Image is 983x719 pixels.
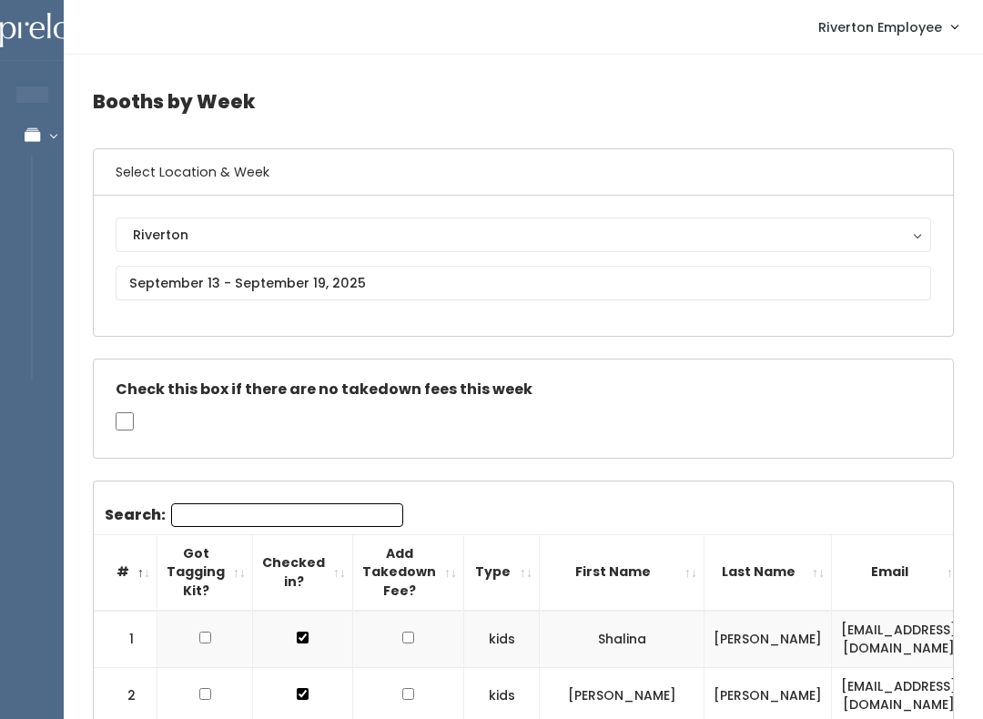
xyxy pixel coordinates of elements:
[93,76,954,127] h4: Booths by Week
[94,149,953,196] h6: Select Location & Week
[353,534,464,610] th: Add Takedown Fee?: activate to sort column ascending
[116,266,931,300] input: September 13 - September 19, 2025
[94,534,157,610] th: #: activate to sort column descending
[818,17,942,37] span: Riverton Employee
[704,534,832,610] th: Last Name: activate to sort column ascending
[540,534,704,610] th: First Name: activate to sort column ascending
[171,503,403,527] input: Search:
[116,218,931,252] button: Riverton
[832,534,967,610] th: Email: activate to sort column ascending
[133,225,914,245] div: Riverton
[253,534,353,610] th: Checked in?: activate to sort column ascending
[105,503,403,527] label: Search:
[464,611,540,668] td: kids
[540,611,704,668] td: Shalina
[94,611,157,668] td: 1
[704,611,832,668] td: [PERSON_NAME]
[832,611,967,668] td: [EMAIL_ADDRESS][DOMAIN_NAME]
[157,534,253,610] th: Got Tagging Kit?: activate to sort column ascending
[464,534,540,610] th: Type: activate to sort column ascending
[800,7,976,46] a: Riverton Employee
[116,381,931,398] h5: Check this box if there are no takedown fees this week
